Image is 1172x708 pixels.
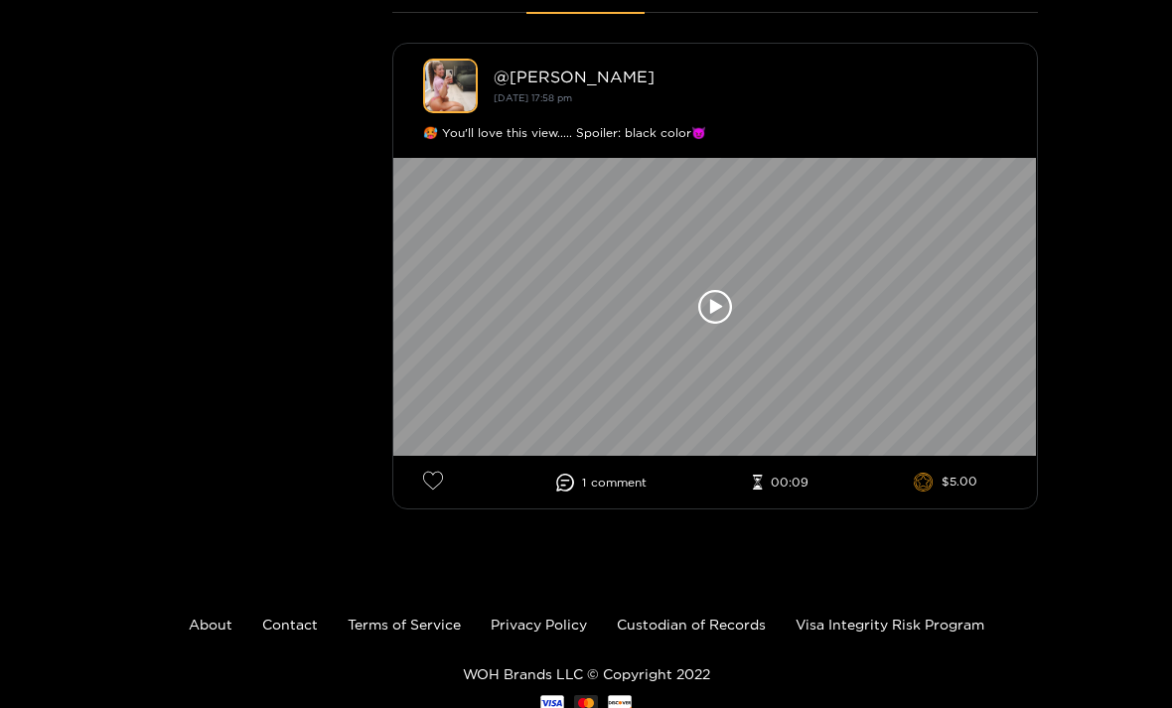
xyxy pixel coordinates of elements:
[796,617,984,632] a: Visa Integrity Risk Program
[617,617,766,632] a: Custodian of Records
[914,473,977,493] li: $5.00
[556,474,647,492] li: 1
[491,617,587,632] a: Privacy Policy
[494,68,1007,85] div: @ [PERSON_NAME]
[591,476,647,490] span: comment
[423,123,1007,143] div: 🥵 You'll love this view..... Spoiler: black color😈
[348,617,461,632] a: Terms of Service
[423,59,478,113] img: michaela
[189,617,232,632] a: About
[753,475,808,491] li: 00:09
[262,617,318,632] a: Contact
[494,92,572,103] small: [DATE] 17:58 pm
